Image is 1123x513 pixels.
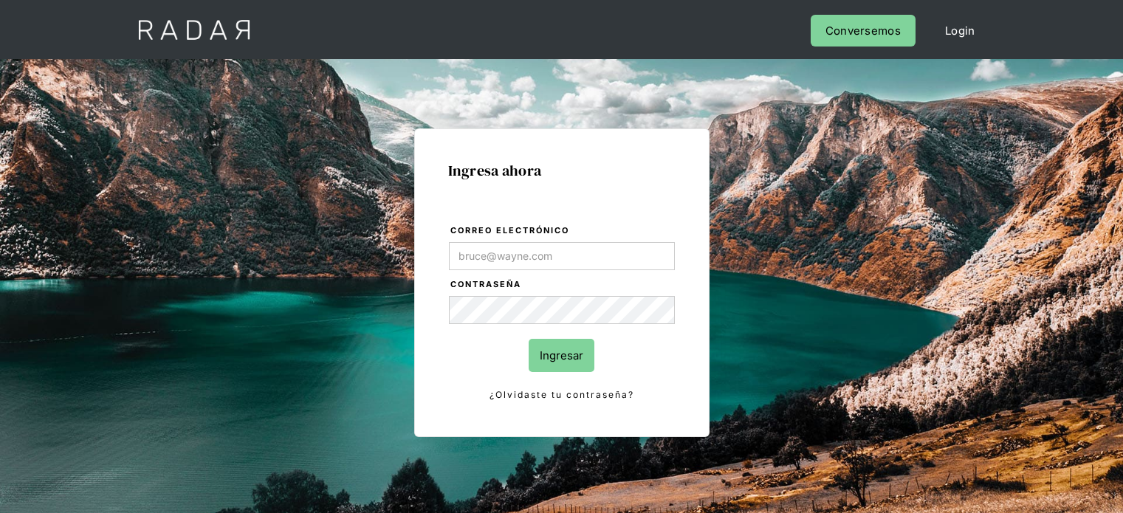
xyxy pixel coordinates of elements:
input: Ingresar [529,339,594,372]
form: Login Form [448,223,676,403]
h1: Ingresa ahora [448,162,676,179]
label: Contraseña [450,278,675,292]
label: Correo electrónico [450,224,675,238]
a: ¿Olvidaste tu contraseña? [449,387,675,403]
input: bruce@wayne.com [449,242,675,270]
a: Login [930,15,990,47]
a: Conversemos [811,15,916,47]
